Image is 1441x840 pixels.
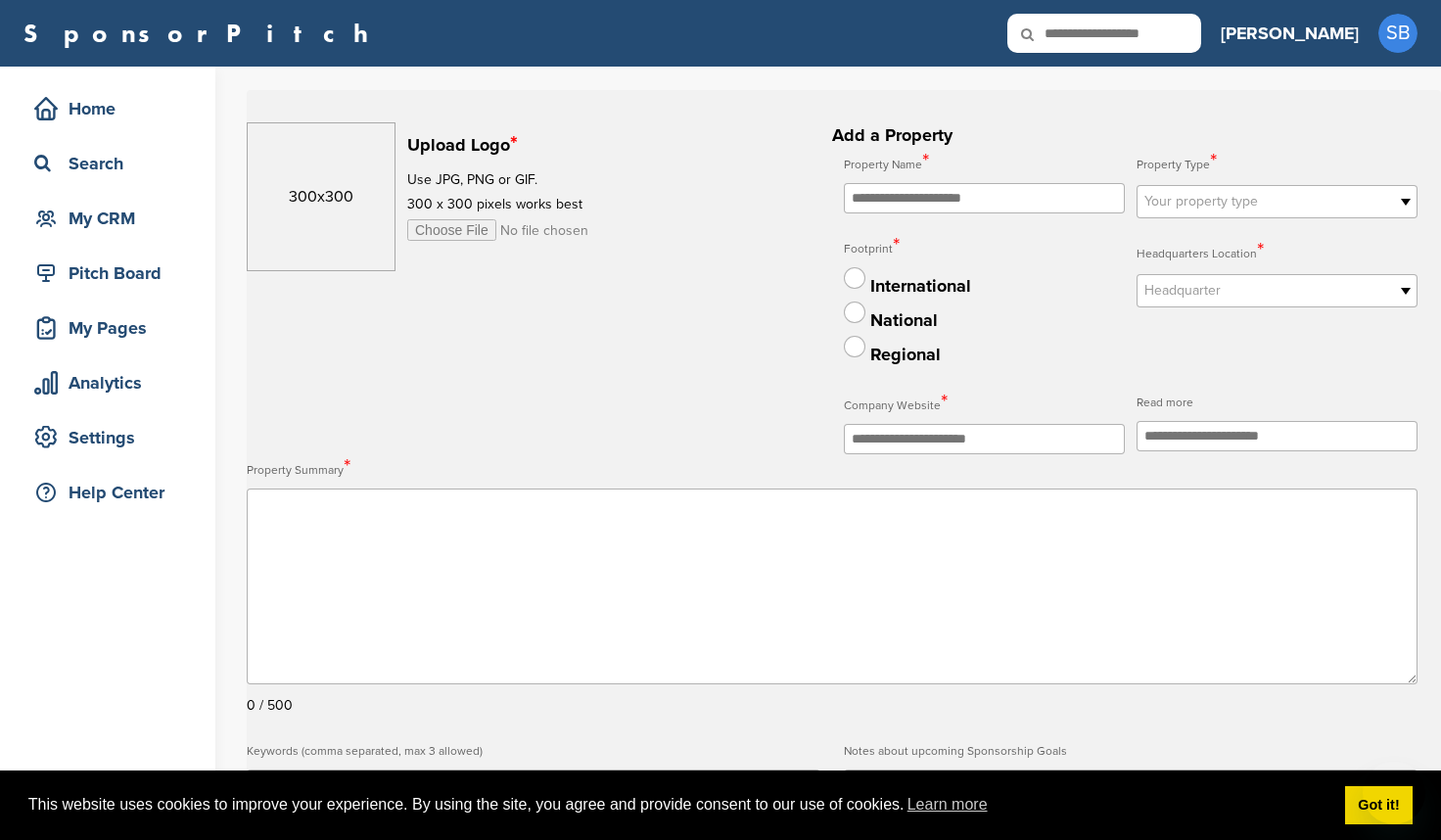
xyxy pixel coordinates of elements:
[1137,238,1418,267] label: Headquarters Location
[29,475,196,510] div: Help Center
[844,390,1125,419] label: Company Website
[1378,14,1418,53] span: SB
[20,415,196,460] a: Settings
[23,21,381,46] a: SponsorPitch
[20,305,196,350] a: My Pages
[29,256,196,291] div: Pitch Board
[1137,149,1418,178] label: Property Type
[407,167,707,192] p: Use JPG, PNG or GIF.
[20,470,196,515] a: Help Center
[248,185,395,209] h4: 300x300
[1144,190,1384,213] span: Your property type
[870,273,971,300] div: International
[1221,12,1359,55] a: [PERSON_NAME]
[29,420,196,455] div: Settings
[28,790,1329,819] span: This website uses cookies to improve your experience. By using the site, you agree and provide co...
[1144,279,1384,303] span: Headquarter
[844,233,1125,262] label: Footprint
[905,790,991,819] a: learn more about cookies
[20,251,196,296] a: Pitch Board
[20,360,196,405] a: Analytics
[29,91,196,126] div: Home
[407,131,707,159] h2: Upload Logo
[247,692,1418,719] div: 0 / 500
[20,196,196,241] a: My CRM
[247,738,820,765] label: Keywords (comma separated, max 3 allowed)
[407,192,707,216] p: 300 x 300 pixels works best
[29,365,196,400] div: Analytics
[29,310,196,346] div: My Pages
[20,141,196,186] a: Search
[870,307,938,334] div: National
[870,342,941,368] div: Regional
[29,201,196,236] div: My CRM
[1345,786,1413,825] a: dismiss cookie message
[1221,20,1359,47] h3: [PERSON_NAME]
[844,149,1125,178] label: Property Name
[20,86,196,131] a: Home
[247,454,1418,484] label: Property Summary
[1137,390,1418,416] label: Read more
[29,146,196,181] div: Search
[1363,762,1425,824] iframe: Button to launch messaging window
[844,738,1418,765] label: Notes about upcoming Sponsorship Goals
